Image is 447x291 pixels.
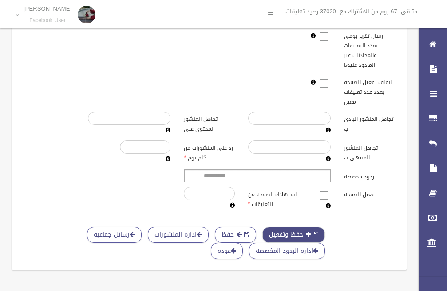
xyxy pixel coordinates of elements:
[249,243,325,259] a: اداره الردود المخصصه
[337,75,401,107] label: ايقاف تفعيل الصفحه بعدد عدد تعليقات معين
[87,227,142,243] a: رسائل جماعيه
[262,227,325,243] button: حفظ وتفعيل
[337,112,401,134] label: تجاهل المنشور البادئ ب
[24,17,71,24] small: Facebook User
[215,227,256,243] button: حفظ
[177,112,241,134] label: تجاهل المنشور المحتوى على
[337,140,401,163] label: تجاهل المنشور المنتهى ب
[24,5,71,12] p: [PERSON_NAME]
[211,243,243,259] a: عوده
[241,187,305,209] label: استهلاك الصفحه من التعليقات
[337,28,401,70] label: ارسال تقرير يومى بعدد التعليقات والمحادثات غير المردود عليها
[337,169,401,182] label: ردود مخصصه
[148,227,209,243] a: اداره المنشورات
[177,140,241,163] label: رد على المنشورات من كام يوم
[337,187,401,199] label: تفعيل الصفحه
